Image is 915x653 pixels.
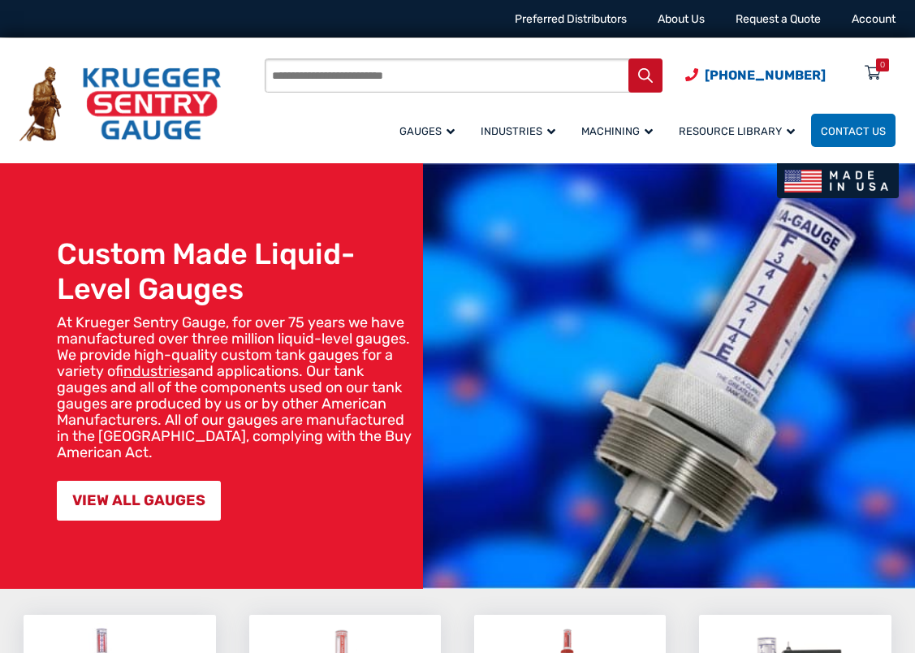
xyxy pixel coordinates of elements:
span: Gauges [399,125,455,137]
span: Industries [481,125,555,137]
a: Account [852,12,896,26]
a: About Us [658,12,705,26]
a: Machining [572,111,669,149]
img: bg_hero_bannerksentry [423,163,915,589]
a: VIEW ALL GAUGES [57,481,221,521]
a: Resource Library [669,111,811,149]
a: Gauges [390,111,471,149]
a: Phone Number (920) 434-8860 [685,65,826,85]
span: [PHONE_NUMBER] [705,67,826,83]
a: Industries [471,111,572,149]
h1: Custom Made Liquid-Level Gauges [57,236,415,306]
a: Preferred Distributors [515,12,627,26]
img: Made In USA [777,163,899,198]
span: Machining [581,125,653,137]
a: Request a Quote [736,12,821,26]
a: Contact Us [811,114,896,147]
div: 0 [880,58,885,71]
img: Krueger Sentry Gauge [19,67,221,141]
p: At Krueger Sentry Gauge, for over 75 years we have manufactured over three million liquid-level g... [57,314,415,461]
span: Resource Library [679,125,795,137]
a: industries [123,362,188,380]
span: Contact Us [821,125,886,137]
